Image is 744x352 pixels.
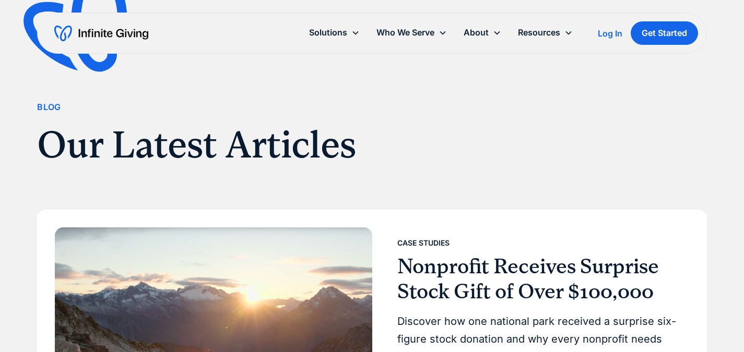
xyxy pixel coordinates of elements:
div: Log In [598,29,622,38]
a: Get Started [631,21,698,45]
div: About [455,21,510,44]
div: Case Studies [397,237,450,249]
div: About [464,26,489,40]
div: Resources [510,21,581,44]
div: Solutions [309,26,347,40]
h3: Nonprofit Receives Surprise Stock Gift of Over $100,000 [397,254,681,304]
div: Solutions [301,21,368,44]
div: Blog [37,100,61,114]
a: home [54,25,148,42]
h1: Our Latest Articles [37,123,572,167]
div: Who We Serve [376,26,434,40]
div: Resources [518,26,560,40]
a: Log In [598,27,622,40]
div: Who We Serve [368,21,455,44]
